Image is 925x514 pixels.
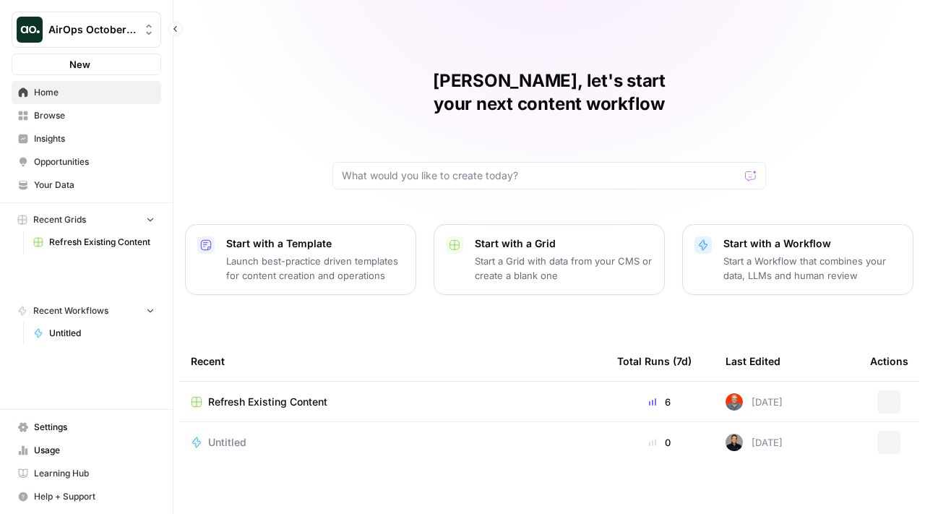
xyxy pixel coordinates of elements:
p: Start with a Template [226,236,404,251]
div: 0 [617,435,702,450]
a: Untitled [191,435,594,450]
a: Learning Hub [12,462,161,485]
a: Browse [12,104,161,127]
div: Recent [191,341,594,381]
span: Your Data [34,179,155,192]
span: New [69,57,90,72]
button: Help + Support [12,485,161,508]
span: Learning Hub [34,467,155,480]
button: Start with a WorkflowStart a Workflow that combines your data, LLMs and human review [682,224,913,295]
div: Actions [870,341,908,381]
span: Help + Support [34,490,155,503]
a: Refresh Existing Content [27,231,161,254]
h1: [PERSON_NAME], let's start your next content workflow [332,69,766,116]
span: Recent Workflows [33,304,108,317]
p: Start a Grid with data from your CMS or create a blank one [475,254,653,283]
a: Refresh Existing Content [191,395,594,409]
div: 6 [617,395,702,409]
span: AirOps October Cohort [48,22,136,37]
img: gakg5ozwg7i5ne5ujip7i34nl3nv [726,434,743,451]
button: Start with a TemplateLaunch best-practice driven templates for content creation and operations [185,224,416,295]
p: Start a Workflow that combines your data, LLMs and human review [723,254,901,283]
span: Recent Grids [33,213,86,226]
a: Your Data [12,174,161,197]
button: Workspace: AirOps October Cohort [12,12,161,48]
a: Opportunities [12,150,161,174]
span: Settings [34,421,155,434]
span: Untitled [49,327,155,340]
button: Recent Workflows [12,300,161,322]
p: Start with a Workflow [723,236,901,251]
span: Usage [34,444,155,457]
span: Refresh Existing Content [208,395,327,409]
button: Recent Grids [12,209,161,231]
span: Home [34,86,155,99]
img: AirOps October Cohort Logo [17,17,43,43]
img: 698zlg3kfdwlkwrbrsgpwna4smrc [726,393,743,411]
span: Browse [34,109,155,122]
a: Insights [12,127,161,150]
span: Refresh Existing Content [49,236,155,249]
input: What would you like to create today? [342,168,739,183]
p: Start with a Grid [475,236,653,251]
span: Opportunities [34,155,155,168]
span: Insights [34,132,155,145]
span: Untitled [208,435,246,450]
div: Last Edited [726,341,780,381]
a: Settings [12,416,161,439]
a: Untitled [27,322,161,345]
button: New [12,53,161,75]
div: [DATE] [726,434,783,451]
div: [DATE] [726,393,783,411]
div: Total Runs (7d) [617,341,692,381]
a: Home [12,81,161,104]
a: Usage [12,439,161,462]
p: Launch best-practice driven templates for content creation and operations [226,254,404,283]
button: Start with a GridStart a Grid with data from your CMS or create a blank one [434,224,665,295]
